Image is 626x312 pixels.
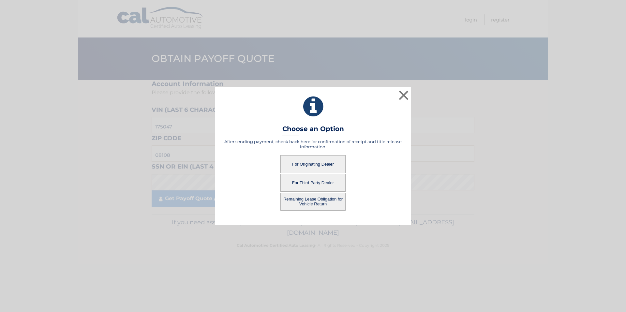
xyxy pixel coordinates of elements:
[280,174,346,192] button: For Third Party Dealer
[280,193,346,211] button: Remaining Lease Obligation for Vehicle Return
[280,155,346,173] button: For Originating Dealer
[282,125,344,136] h3: Choose an Option
[397,89,410,102] button: ×
[223,139,403,149] h5: After sending payment, check back here for confirmation of receipt and title release information.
